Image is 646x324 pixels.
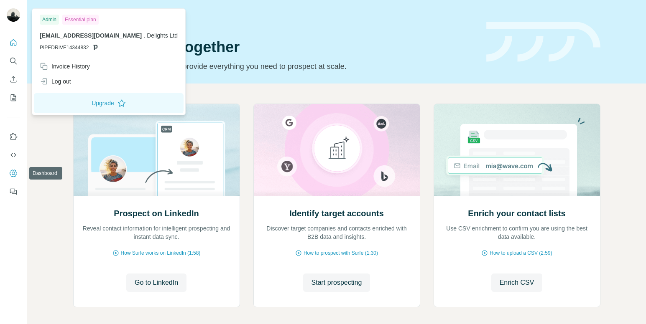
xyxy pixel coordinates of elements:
[491,273,543,292] button: Enrich CSV
[34,93,184,113] button: Upgrade
[468,208,565,219] h2: Enrich your contact lists
[490,249,552,257] span: How to upload a CSV (2:59)
[434,104,600,196] img: Enrich your contact lists
[7,129,20,144] button: Use Surfe on LinkedIn
[7,8,20,22] img: Avatar
[7,53,20,68] button: Search
[442,224,592,241] p: Use CSV enrichment to confirm you are using the best data available.
[7,166,20,181] button: Dashboard
[500,278,534,288] span: Enrich CSV
[486,22,600,62] img: banner
[262,224,411,241] p: Discover target companies and contacts enriched with B2B data and insights.
[253,104,420,196] img: Identify target accounts
[143,32,145,39] span: .
[303,273,370,292] button: Start prospecting
[40,62,90,71] div: Invoice History
[7,184,20,199] button: Feedback
[7,72,20,87] button: Enrich CSV
[304,249,378,257] span: How to prospect with Surfe (1:30)
[7,147,20,162] button: Use Surfe API
[312,278,362,288] span: Start prospecting
[40,15,59,25] div: Admin
[40,32,142,39] span: [EMAIL_ADDRESS][DOMAIN_NAME]
[62,15,99,25] div: Essential plan
[40,77,71,86] div: Log out
[82,224,231,241] p: Reveal contact information for intelligent prospecting and instant data sync.
[40,44,89,51] span: PIPEDRIVE14344832
[73,104,240,196] img: Prospect on LinkedIn
[114,208,199,219] h2: Prospect on LinkedIn
[289,208,384,219] h2: Identify target accounts
[135,278,178,288] span: Go to LinkedIn
[7,90,20,105] button: My lists
[147,32,178,39] span: Delights Ltd
[73,15,476,24] div: Quick start
[121,249,201,257] span: How Surfe works on LinkedIn (1:58)
[126,273,186,292] button: Go to LinkedIn
[73,61,476,72] p: Pick your starting point and we’ll provide everything you need to prospect at scale.
[73,39,476,56] h1: Let’s prospect together
[7,35,20,50] button: Quick start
